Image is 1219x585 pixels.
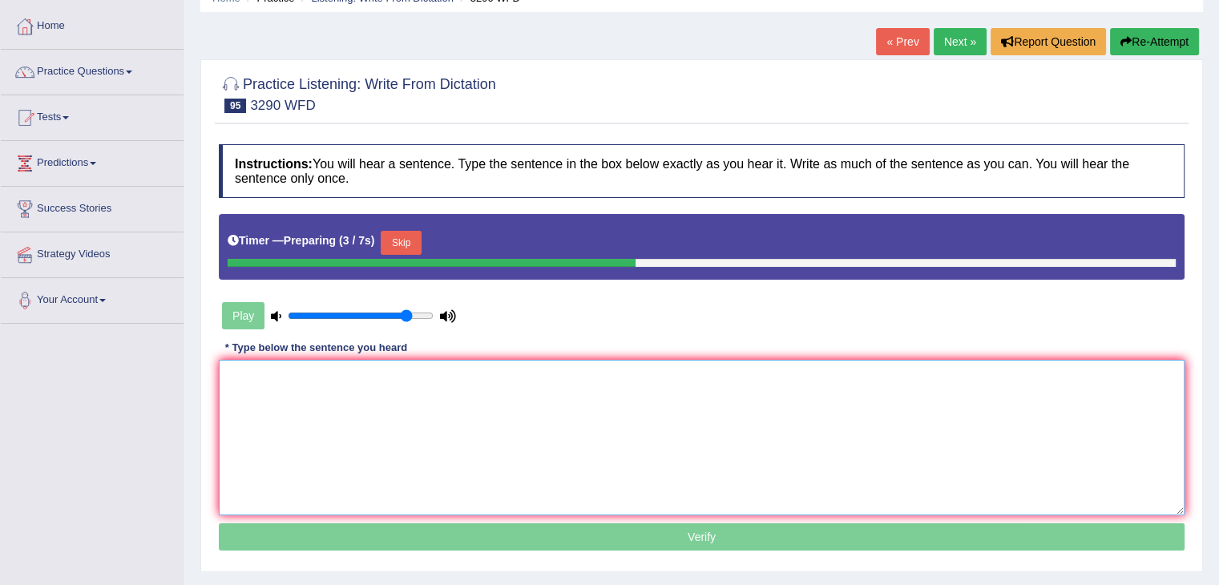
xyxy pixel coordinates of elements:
h4: You will hear a sentence. Type the sentence in the box below exactly as you hear it. Write as muc... [219,144,1185,198]
a: « Prev [876,28,929,55]
a: Predictions [1,141,184,181]
a: Practice Questions [1,50,184,90]
a: Tests [1,95,184,135]
h5: Timer — [228,235,374,247]
a: Home [1,4,184,44]
div: * Type below the sentence you heard [219,340,414,355]
button: Skip [381,231,421,255]
small: 3290 WFD [250,98,315,113]
a: Next » [934,28,987,55]
b: Instructions: [235,157,313,171]
button: Re-Attempt [1110,28,1199,55]
a: Strategy Videos [1,232,184,272]
b: ) [371,234,375,247]
h2: Practice Listening: Write From Dictation [219,73,496,113]
b: 3 / 7s [343,234,371,247]
button: Report Question [991,28,1106,55]
a: Your Account [1,278,184,318]
a: Success Stories [1,187,184,227]
span: 95 [224,99,246,113]
b: Preparing [284,234,336,247]
b: ( [339,234,343,247]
